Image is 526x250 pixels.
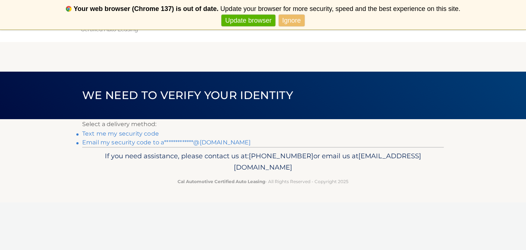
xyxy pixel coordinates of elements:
b: Your web browser (Chrome 137) is out of date. [74,5,219,12]
p: Select a delivery method: [82,119,444,129]
strong: Cal Automotive Certified Auto Leasing [178,179,265,184]
span: Update your browser for more security, speed and the best experience on this site. [220,5,460,12]
p: If you need assistance, please contact us at: or email us at [87,150,439,174]
a: Ignore [279,15,305,27]
a: Text me my security code [82,130,159,137]
span: [PHONE_NUMBER] [249,152,313,160]
p: - All Rights Reserved - Copyright 2025 [87,178,439,185]
a: Update browser [221,15,275,27]
span: We need to verify your identity [82,88,293,102]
